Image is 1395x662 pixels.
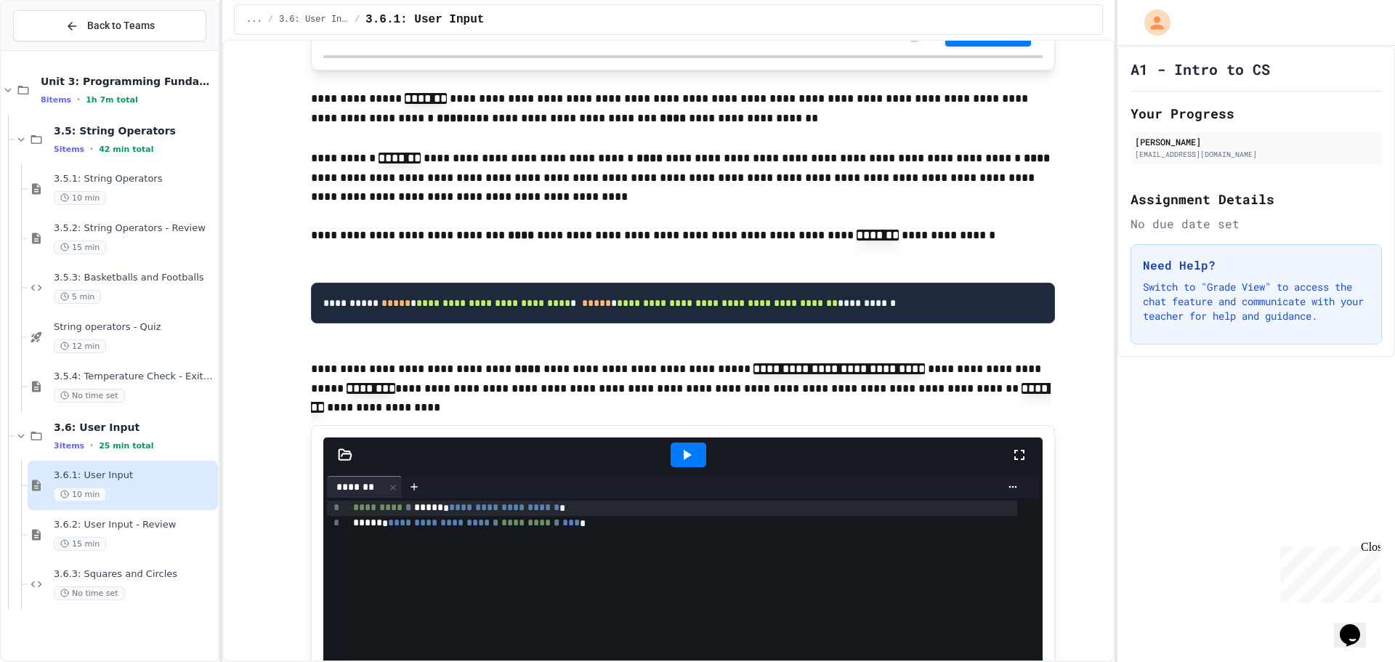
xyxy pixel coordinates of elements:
[54,124,215,137] span: 3.5: String Operators
[268,14,273,25] span: /
[1143,280,1370,323] p: Switch to "Grade View" to access the chat feature and communicate with your teacher for help and ...
[87,18,155,33] span: Back to Teams
[41,75,215,88] span: Unit 3: Programming Fundamentals
[54,371,215,383] span: 3.5.4: Temperature Check - Exit Ticket
[1129,6,1174,39] div: My Account
[1135,135,1378,148] div: [PERSON_NAME]
[54,488,106,501] span: 10 min
[279,14,349,25] span: 3.6: User Input
[1131,59,1270,79] h1: A1 - Intro to CS
[54,241,106,254] span: 15 min
[1131,103,1382,124] h2: Your Progress
[1274,541,1380,602] iframe: chat widget
[54,389,125,403] span: No time set
[77,94,80,105] span: •
[90,143,93,155] span: •
[54,537,106,551] span: 15 min
[1135,149,1378,160] div: [EMAIL_ADDRESS][DOMAIN_NAME]
[6,6,100,92] div: Chat with us now!Close
[365,11,484,28] span: 3.6.1: User Input
[54,191,106,205] span: 10 min
[54,586,125,600] span: No time set
[54,272,215,284] span: 3.5.3: Basketballs and Footballs
[99,441,153,451] span: 25 min total
[54,145,84,154] span: 5 items
[86,95,138,105] span: 1h 7m total
[41,95,71,105] span: 8 items
[1131,215,1382,233] div: No due date set
[1143,257,1370,274] h3: Need Help?
[54,519,215,531] span: 3.6.2: User Input - Review
[54,173,215,185] span: 3.5.1: String Operators
[99,145,153,154] span: 42 min total
[246,14,262,25] span: ...
[54,421,215,434] span: 3.6: User Input
[13,10,206,41] button: Back to Teams
[54,321,215,334] span: String operators - Quiz
[54,469,215,482] span: 3.6.1: User Input
[1334,604,1380,647] iframe: chat widget
[54,568,215,581] span: 3.6.3: Squares and Circles
[54,290,101,304] span: 5 min
[54,441,84,451] span: 3 items
[1131,189,1382,209] h2: Assignment Details
[54,222,215,235] span: 3.5.2: String Operators - Review
[355,14,360,25] span: /
[54,339,106,353] span: 12 min
[90,440,93,451] span: •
